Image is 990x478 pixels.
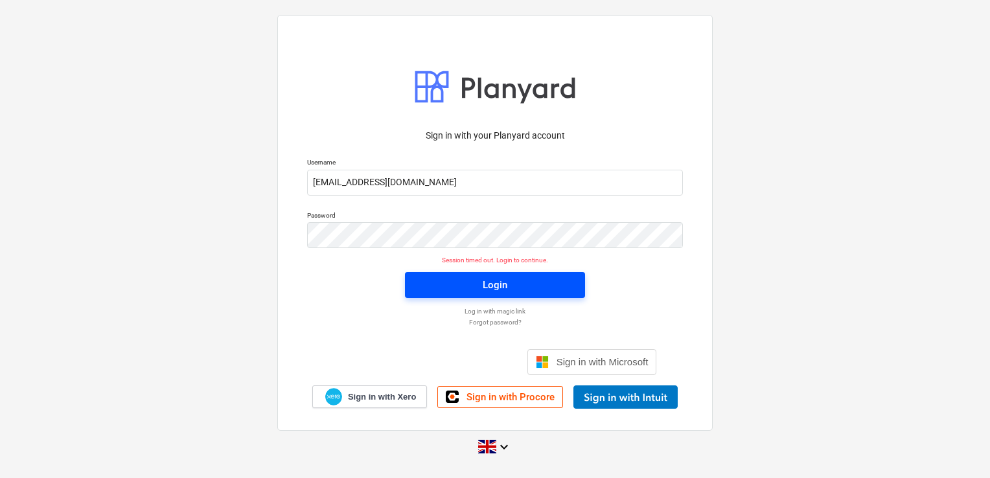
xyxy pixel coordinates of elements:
[466,391,555,403] span: Sign in with Procore
[483,277,507,293] div: Login
[557,356,649,367] span: Sign in with Microsoft
[348,391,416,403] span: Sign in with Xero
[312,385,428,408] a: Sign in with Xero
[307,129,683,142] p: Sign in with your Planyard account
[299,256,691,264] p: Session timed out. Login to continue.
[405,272,585,298] button: Login
[437,386,563,408] a: Sign in with Procore
[325,388,342,405] img: Xero logo
[301,318,689,326] a: Forgot password?
[307,158,683,169] p: Username
[327,348,524,376] iframe: Prisijungimas naudojant „Google“ mygtuką
[536,356,549,369] img: Microsoft logo
[496,439,512,455] i: keyboard_arrow_down
[307,211,683,222] p: Password
[301,307,689,315] a: Log in with magic link
[307,170,683,196] input: Username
